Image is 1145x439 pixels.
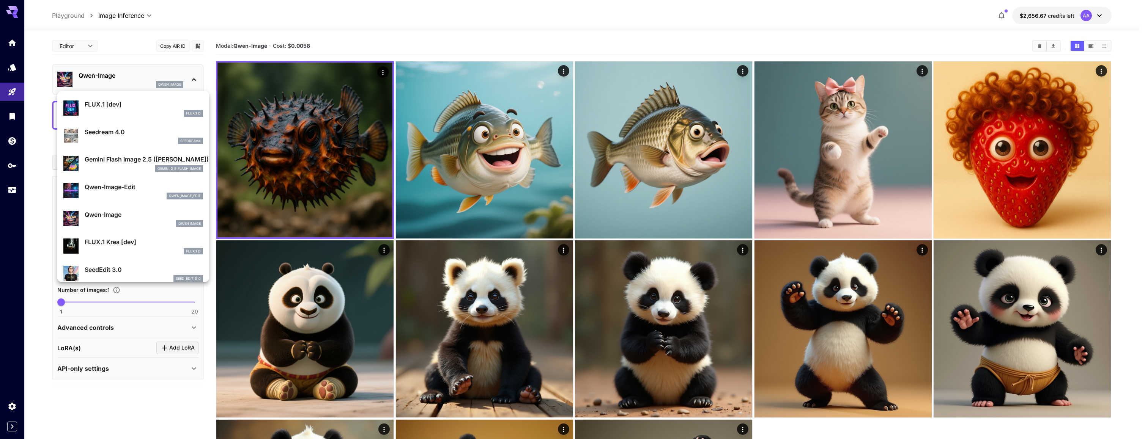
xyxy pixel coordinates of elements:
p: SeedEdit 3.0 [85,265,203,274]
div: FLUX.1 Krea [dev]FLUX.1 D [63,234,203,257]
div: Seedream 4.0seedream4 [63,124,203,147]
p: Seedream 4.0 [85,127,203,136]
p: FLUX.1 D [186,111,201,116]
div: Qwen-Image-Editqwen_image_edit [63,179,203,202]
p: Gemini Flash Image 2.5 ([PERSON_NAME]) [85,155,203,164]
p: Qwen-Image-Edit [85,182,203,191]
p: FLUX.1 [dev] [85,100,203,109]
div: Qwen-ImageQwen Image [63,207,203,230]
div: FLUX.1 [dev]FLUX.1 D [63,97,203,120]
div: Gemini Flash Image 2.5 ([PERSON_NAME])gemini_2_5_flash_image [63,152,203,175]
p: qwen_image_edit [169,193,201,199]
p: FLUX.1 D [186,249,201,254]
p: seedream4 [180,138,201,144]
p: gemini_2_5_flash_image [157,166,201,171]
div: SeedEdit 3.0seed_edit_3_0 [63,262,203,285]
p: Qwen-Image [85,210,203,219]
p: FLUX.1 Krea [dev] [85,237,203,246]
p: Qwen Image [178,221,201,226]
p: seed_edit_3_0 [176,276,201,281]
